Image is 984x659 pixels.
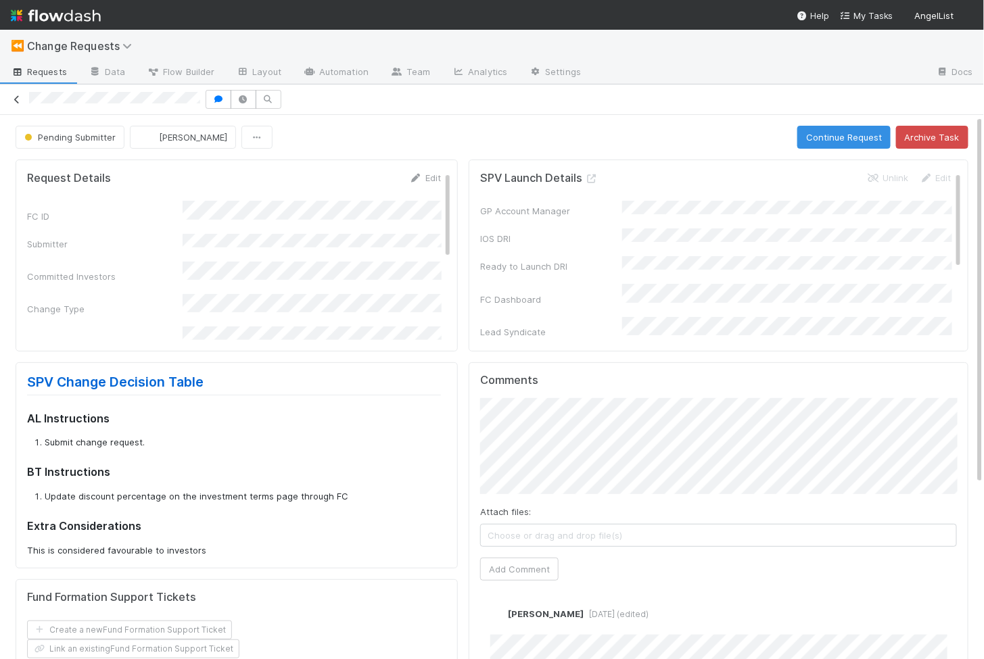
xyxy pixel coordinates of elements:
[27,639,239,658] button: Link an existingFund Formation Support Ticket
[379,62,441,84] a: Team
[45,436,441,449] li: Submit change request.
[27,374,204,390] a: SPV Change Decision Table
[584,609,649,619] span: [DATE] (edited)
[27,544,441,558] p: This is considered favourable to investors
[480,172,599,185] h5: SPV Launch Details
[27,270,183,283] div: Committed Investors
[518,62,592,84] a: Settings
[925,62,984,84] a: Docs
[797,126,891,149] button: Continue Request
[508,608,584,619] span: [PERSON_NAME]
[480,232,622,245] div: IOS DRI
[27,519,441,533] h3: Extra Considerations
[27,237,183,251] div: Submitter
[867,172,909,183] a: Unlink
[11,40,24,51] span: ⏪
[11,65,67,78] span: Requests
[147,65,214,78] span: Flow Builder
[27,412,441,425] h3: AL Instructions
[480,505,531,518] label: Attach files:
[840,9,893,22] a: My Tasks
[11,4,101,27] img: logo-inverted-e16ddd16eac7371096b0.svg
[481,524,956,546] span: Choose or drag and drop file(s)
[480,374,957,387] h5: Comments
[27,302,183,316] div: Change Type
[292,62,379,84] a: Automation
[136,62,225,84] a: Flow Builder
[27,591,196,604] h5: Fund Formation Support Tickets
[480,293,622,306] div: FC Dashboard
[480,260,622,273] div: Ready to Launch DRI
[441,62,518,84] a: Analytics
[480,558,559,581] button: Add Comment
[159,132,227,143] span: [PERSON_NAME]
[896,126,968,149] button: Archive Task
[480,204,622,218] div: GP Account Manager
[840,10,893,21] span: My Tasks
[27,465,441,479] h3: BT Instructions
[141,130,155,144] img: avatar_aa70801e-8de5-4477-ab9d-eb7c67de69c1.png
[45,490,441,504] li: Update discount percentage on the investment terms page through FC
[22,132,116,143] span: Pending Submitter
[920,172,952,183] a: Edit
[480,325,622,339] div: Lead Syndicate
[490,608,504,621] img: avatar_aa70801e-8de5-4477-ab9d-eb7c67de69c1.png
[78,62,136,84] a: Data
[27,620,232,639] button: Create a newFund Formation Support Ticket
[225,62,292,84] a: Layout
[960,9,973,23] img: avatar_aa70801e-8de5-4477-ab9d-eb7c67de69c1.png
[16,126,124,149] button: Pending Submitter
[915,10,954,21] span: AngelList
[27,172,111,185] h5: Request Details
[130,126,236,149] button: [PERSON_NAME]
[797,9,829,22] div: Help
[27,39,139,53] span: Change Requests
[409,172,441,183] a: Edit
[27,210,183,223] div: FC ID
